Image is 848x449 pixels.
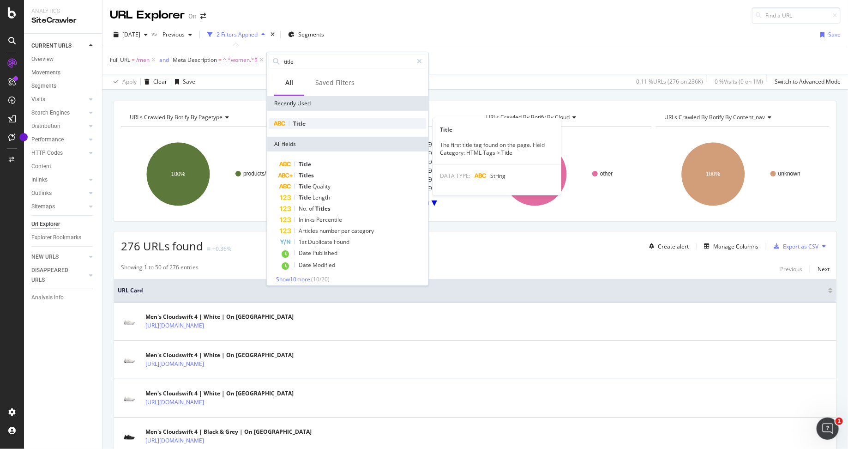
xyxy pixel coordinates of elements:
[31,175,48,185] div: Inlinks
[658,243,689,250] div: Create alert
[183,78,195,85] div: Save
[122,78,137,85] div: Apply
[31,108,70,118] div: Search Engines
[299,227,319,235] span: Articles
[31,266,86,285] a: DISAPPEARED URLS
[752,7,841,24] input: Find a URL
[817,418,839,440] iframe: Intercom live chat
[836,418,843,425] span: 1
[269,30,277,39] div: times
[818,263,830,274] button: Next
[212,245,231,253] div: +0.36%
[31,188,52,198] div: Outlinks
[700,241,758,252] button: Manage Columns
[200,13,206,19] div: arrow-right-arrow-left
[316,216,342,224] span: Percentile
[299,238,308,246] span: 1st
[315,205,331,212] span: Titles
[31,219,60,229] div: Url Explorer
[121,134,295,214] svg: A chart.
[145,351,294,359] div: Men's Cloudswift 4 | White | On [GEOGRAPHIC_DATA]
[171,74,195,89] button: Save
[110,56,130,64] span: Full URL
[31,202,86,212] a: Sitemaps
[207,248,210,250] img: Equal
[31,175,86,185] a: Inlinks
[31,41,86,51] a: CURRENT URLS
[299,182,313,190] span: Title
[159,30,185,38] span: Previous
[713,243,758,250] div: Manage Columns
[334,238,349,246] span: Found
[243,170,268,177] text: products/*
[31,252,86,262] a: NEW URLS
[218,56,222,64] span: =
[31,68,60,78] div: Movements
[299,249,313,257] span: Date
[31,162,51,171] div: Content
[31,7,95,15] div: Analytics
[145,321,204,330] a: [URL][DOMAIN_NAME]
[188,12,197,21] div: On
[636,78,703,85] div: 0.11 % URLs ( 276 on 236K )
[110,74,137,89] button: Apply
[31,121,60,131] div: Distribution
[31,233,81,243] div: Explorer Bookmarks
[159,27,196,42] button: Previous
[173,56,217,64] span: Meta Description
[31,266,78,285] div: DISAPPEARED URLS
[285,78,293,87] div: All
[313,182,331,190] span: Quality
[315,78,355,87] div: Saved Filters
[31,148,63,158] div: HTTP Codes
[656,134,830,214] svg: A chart.
[19,133,28,141] div: Tooltip anchor
[828,30,841,38] div: Save
[110,7,185,23] div: URL Explorer
[204,27,269,42] button: 2 Filters Applied
[145,389,294,398] div: Men's Cloudswift 4 | White | On [GEOGRAPHIC_DATA]
[121,238,203,254] span: 276 URLs found
[31,81,96,91] a: Segments
[31,293,64,303] div: Analysis Info
[121,263,198,274] div: Showing 1 to 50 of 276 entries
[217,30,258,38] div: 2 Filters Applied
[31,81,56,91] div: Segments
[600,170,613,177] text: other
[313,194,330,201] span: Length
[128,110,286,125] h4: URLs Crawled By Botify By pagetype
[780,263,802,274] button: Previous
[145,359,204,369] a: [URL][DOMAIN_NAME]
[665,113,765,121] span: URLs Crawled By Botify By content_nav
[433,126,561,133] div: Title
[299,171,314,179] span: Titles
[783,243,818,250] div: Export as CSV
[284,27,328,42] button: Segments
[31,121,86,131] a: Distribution
[478,134,652,214] svg: A chart.
[299,160,311,168] span: Title
[31,252,59,262] div: NEW URLS
[433,141,561,157] div: The first title tag found on the page. Field Category: HTML Tags > Title
[31,41,72,51] div: CURRENT URLS
[171,171,186,177] text: 100%
[31,162,96,171] a: Content
[299,205,309,212] span: No.
[308,238,334,246] span: Duplicate
[313,261,335,269] span: Modified
[118,431,141,443] img: main image
[145,428,312,436] div: Men's Cloudswift 4 | Black & Grey | On [GEOGRAPHIC_DATA]
[31,188,86,198] a: Outlinks
[267,96,428,111] div: Recently Used
[490,172,505,180] span: String
[118,354,141,366] img: main image
[153,78,167,85] div: Clear
[31,233,96,243] a: Explorer Bookmarks
[31,95,86,104] a: Visits
[265,55,302,66] button: Add Filter
[118,316,141,328] img: main image
[159,56,169,64] div: and
[118,286,826,295] span: URL Card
